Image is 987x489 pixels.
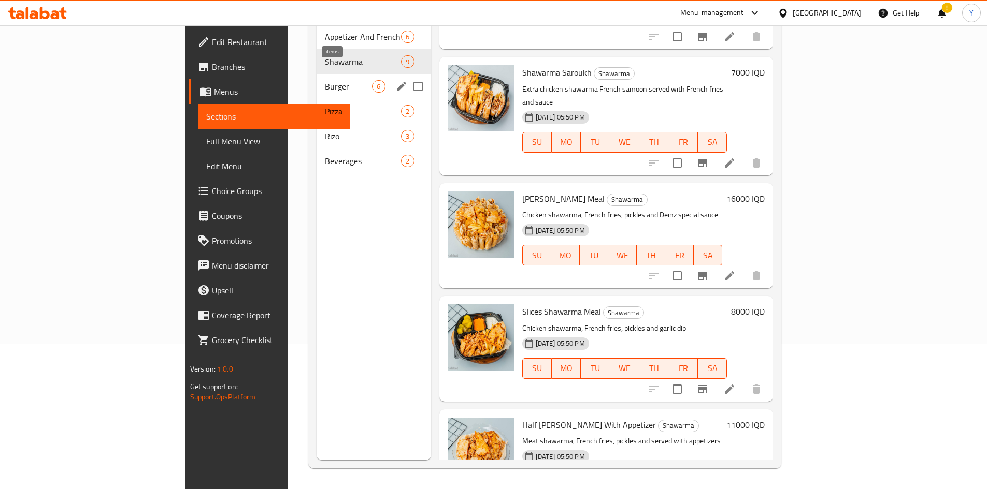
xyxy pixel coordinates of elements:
[532,452,589,462] span: [DATE] 05:50 PM
[189,29,350,54] a: Edit Restaurant
[698,132,727,153] button: SA
[317,24,431,49] div: Appetizer And French Fries6
[401,31,414,43] div: items
[212,309,341,321] span: Coverage Report
[612,248,633,263] span: WE
[552,358,581,379] button: MO
[643,135,664,150] span: TH
[317,49,431,74] div: Shawarma9
[189,203,350,228] a: Coupons
[325,55,401,68] span: Shawarma
[527,248,547,263] span: SU
[212,259,341,272] span: Menu disclaimer
[610,132,639,153] button: WE
[198,154,350,179] a: Edit Menu
[373,82,384,92] span: 6
[317,20,431,177] nav: Menu sections
[532,338,589,348] span: [DATE] 05:50 PM
[723,31,736,43] a: Edit menu item
[668,132,697,153] button: FR
[680,7,744,19] div: Menu-management
[212,284,341,297] span: Upsell
[198,129,350,154] a: Full Menu View
[402,57,413,67] span: 9
[666,378,688,400] span: Select to update
[448,65,514,131] img: Shawarma Saroukh
[614,361,635,376] span: WE
[585,135,606,150] span: TU
[448,191,514,258] img: Deinz Shawarma Meal
[190,380,238,393] span: Get support on:
[607,194,648,206] div: Shawarma
[325,105,401,117] span: Pizza
[666,26,688,48] span: Select to update
[212,185,341,197] span: Choice Groups
[190,362,216,376] span: Version:
[594,68,634,80] span: Shawarma
[448,418,514,484] img: Half Kilo Shawarma With Appetizer
[726,191,765,206] h6: 16000 IQD
[666,265,688,287] span: Select to update
[189,228,350,253] a: Promotions
[448,304,514,371] img: Slices Shawarma Meal
[212,334,341,346] span: Grocery Checklist
[212,234,341,247] span: Promotions
[643,361,664,376] span: TH
[731,304,765,319] h6: 8000 IQD
[744,263,769,288] button: delete
[317,74,431,99] div: Burger6edit
[639,132,668,153] button: TH
[641,248,661,263] span: TH
[198,104,350,129] a: Sections
[555,248,576,263] span: MO
[744,151,769,175] button: delete
[702,135,723,150] span: SA
[584,248,604,263] span: TU
[522,209,723,221] p: Chicken shawarma, French fries, pickles and Deinz special sauce
[604,307,643,319] span: Shawarma
[594,67,635,80] div: Shawarma
[532,112,589,122] span: [DATE] 05:50 PM
[603,306,644,319] div: Shawarma
[608,245,637,265] button: WE
[690,151,715,175] button: Branch-specific-item
[969,7,974,19] span: Y
[190,390,256,404] a: Support.OpsPlatform
[401,55,414,68] div: items
[189,303,350,328] a: Coverage Report
[214,85,341,98] span: Menus
[690,263,715,288] button: Branch-specific-item
[690,24,715,49] button: Branch-specific-item
[702,361,723,376] span: SA
[325,31,401,43] span: Appetizer And French Fries
[556,361,577,376] span: MO
[527,135,548,150] span: SU
[731,65,765,80] h6: 7000 IQD
[325,155,401,167] span: Beverages
[522,417,656,433] span: Half [PERSON_NAME] With Appetizer
[212,210,341,222] span: Coupons
[580,245,608,265] button: TU
[552,132,581,153] button: MO
[317,124,431,149] div: Rizo3
[401,130,414,142] div: items
[614,135,635,150] span: WE
[402,107,413,116] span: 2
[581,358,610,379] button: TU
[317,149,431,173] div: Beverages2
[610,358,639,379] button: WE
[394,79,409,94] button: edit
[698,248,718,263] span: SA
[325,130,401,142] span: Rizo
[189,179,350,203] a: Choice Groups
[659,420,698,432] span: Shawarma
[723,383,736,395] a: Edit menu item
[690,377,715,402] button: Branch-specific-item
[206,160,341,172] span: Edit Menu
[723,157,736,169] a: Edit menu item
[325,80,372,93] span: Burger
